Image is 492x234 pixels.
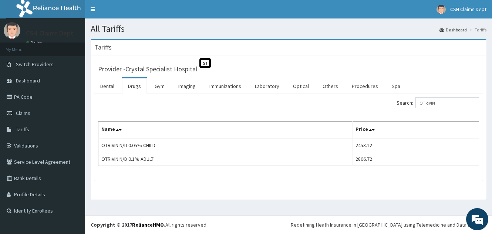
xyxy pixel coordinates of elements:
img: User Image [437,5,446,14]
td: 2453.12 [353,138,479,152]
p: CSH Claims Dept [26,30,74,37]
textarea: Type your message and hit 'Enter' [4,156,141,182]
a: Dental [94,78,120,94]
span: We're online! [43,70,102,145]
span: St [199,58,211,68]
div: Redefining Heath Insurance in [GEOGRAPHIC_DATA] using Telemedicine and Data Science! [291,221,486,228]
a: Immunizations [203,78,247,94]
span: Tariffs [16,126,29,133]
a: RelianceHMO [132,221,164,228]
h3: Provider - Crystal Specialist Hospital [98,66,197,72]
span: Claims [16,110,30,116]
input: Search: [415,97,479,108]
div: Minimize live chat window [121,4,139,21]
td: 2806.72 [353,152,479,166]
div: Chat with us now [38,41,124,51]
h3: Tariffs [94,44,112,51]
a: Imaging [172,78,202,94]
a: Procedures [346,78,384,94]
img: d_794563401_company_1708531726252_794563401 [14,37,30,55]
strong: Copyright © 2017 . [91,221,165,228]
th: Name [98,122,353,139]
a: Spa [386,78,406,94]
th: Price [353,122,479,139]
a: Others [317,78,344,94]
a: Online [26,40,44,45]
a: Gym [149,78,171,94]
img: User Image [4,22,20,39]
td: OTRIVIN N/D 0.1% ADULT [98,152,353,166]
label: Search: [397,97,479,108]
span: Dashboard [16,77,40,84]
footer: All rights reserved. [85,215,492,234]
span: Switch Providers [16,61,54,68]
a: Dashboard [439,27,467,33]
li: Tariffs [468,27,486,33]
span: CSH Claims Dept [450,6,486,13]
h1: All Tariffs [91,24,486,34]
a: Drugs [122,78,147,94]
td: OTRIVIN N/D 0.05% CHILD [98,138,353,152]
a: Optical [287,78,315,94]
a: Laboratory [249,78,285,94]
